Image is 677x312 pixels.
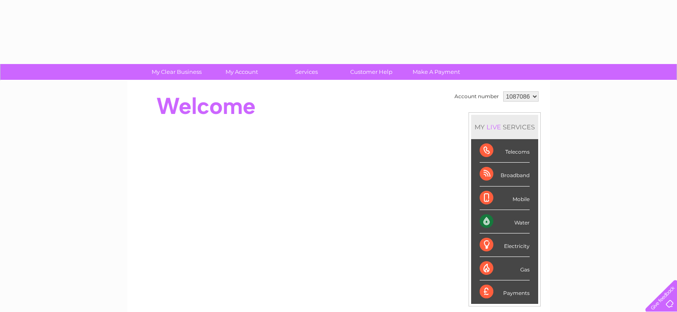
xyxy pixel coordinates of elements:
[485,123,503,131] div: LIVE
[401,64,472,80] a: Make A Payment
[480,139,530,163] div: Telecoms
[480,233,530,257] div: Electricity
[480,210,530,233] div: Water
[480,280,530,303] div: Payments
[206,64,277,80] a: My Account
[471,115,538,139] div: MY SERVICES
[480,163,530,186] div: Broadband
[141,64,212,80] a: My Clear Business
[452,89,501,104] td: Account number
[336,64,407,80] a: Customer Help
[271,64,342,80] a: Services
[480,187,530,210] div: Mobile
[480,257,530,280] div: Gas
